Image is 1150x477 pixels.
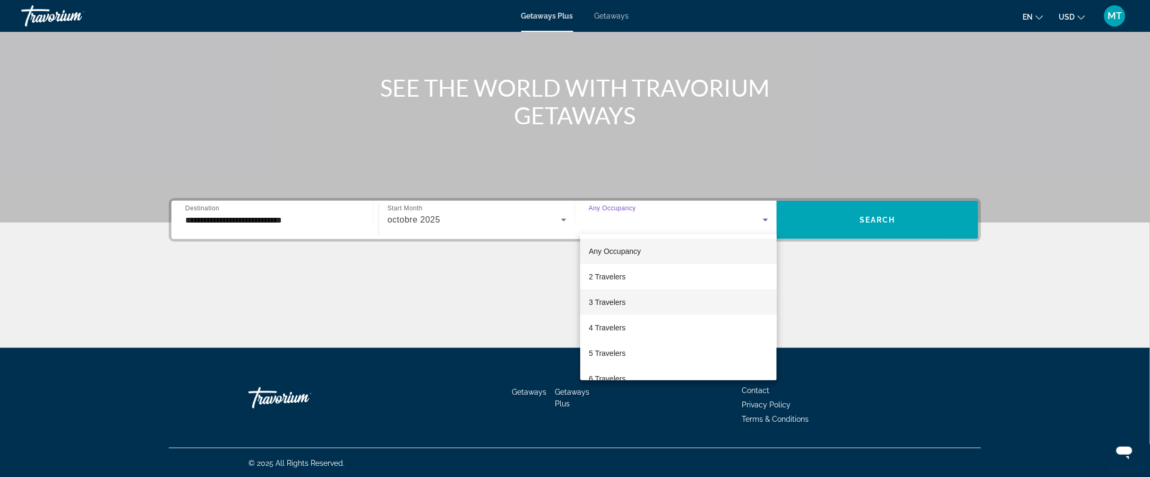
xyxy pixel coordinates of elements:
[589,321,625,334] span: 4 Travelers
[589,296,625,309] span: 3 Travelers
[589,247,641,255] span: Any Occupancy
[1108,435,1142,469] iframe: Bouton de lancement de la fenêtre de messagerie
[589,372,625,385] span: 6 Travelers
[589,270,625,283] span: 2 Travelers
[589,347,625,360] span: 5 Travelers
